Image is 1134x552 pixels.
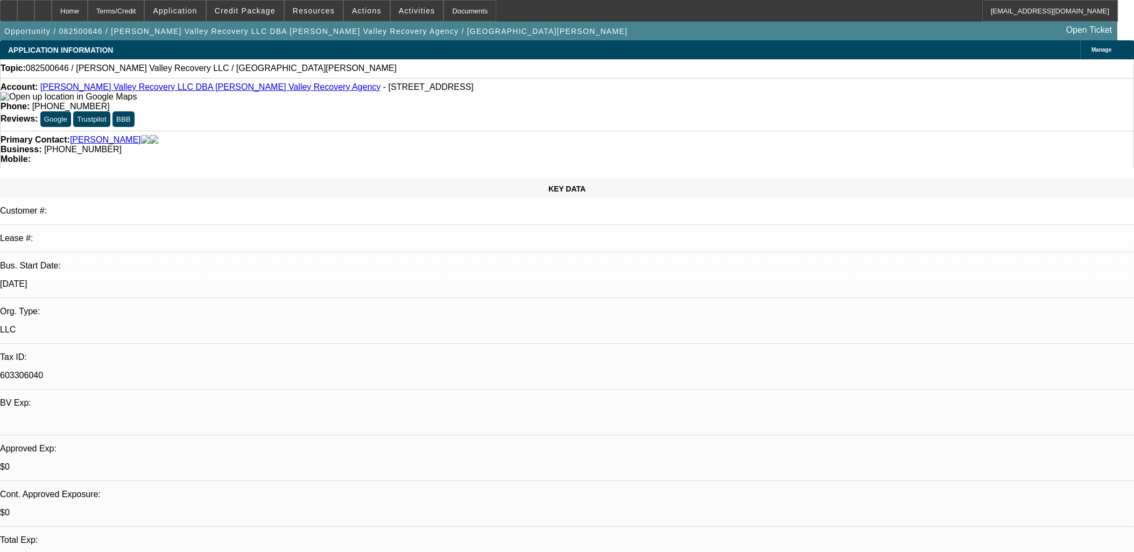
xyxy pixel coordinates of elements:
[141,135,150,145] img: facebook-icon.png
[145,1,205,21] button: Application
[344,1,390,21] button: Actions
[1,82,38,91] strong: Account:
[383,82,474,91] span: - [STREET_ADDRESS]
[1,114,38,123] strong: Reviews:
[548,185,586,193] span: KEY DATA
[1,145,41,154] strong: Business:
[153,6,197,15] span: Application
[352,6,382,15] span: Actions
[4,27,628,36] span: Opportunity / 082500646 / [PERSON_NAME] Valley Recovery LLC DBA [PERSON_NAME] Valley Recovery Age...
[1062,21,1116,39] a: Open Ticket
[1,154,31,164] strong: Mobile:
[1,63,26,73] strong: Topic:
[70,135,141,145] a: [PERSON_NAME]
[8,46,113,54] span: APPLICATION INFORMATION
[40,111,71,127] button: Google
[1,102,30,111] strong: Phone:
[44,145,122,154] span: [PHONE_NUMBER]
[1,92,137,102] img: Open up location in Google Maps
[293,6,335,15] span: Resources
[32,102,110,111] span: [PHONE_NUMBER]
[73,111,110,127] button: Trustpilot
[207,1,284,21] button: Credit Package
[285,1,343,21] button: Resources
[391,1,443,21] button: Activities
[1,92,137,101] a: View Google Maps
[215,6,276,15] span: Credit Package
[399,6,435,15] span: Activities
[1091,47,1111,53] span: Manage
[1,135,70,145] strong: Primary Contact:
[26,63,397,73] span: 082500646 / [PERSON_NAME] Valley Recovery LLC / [GEOGRAPHIC_DATA][PERSON_NAME]
[112,111,135,127] button: BBB
[150,135,158,145] img: linkedin-icon.png
[40,82,381,91] a: [PERSON_NAME] Valley Recovery LLC DBA [PERSON_NAME] Valley Recovery Agency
